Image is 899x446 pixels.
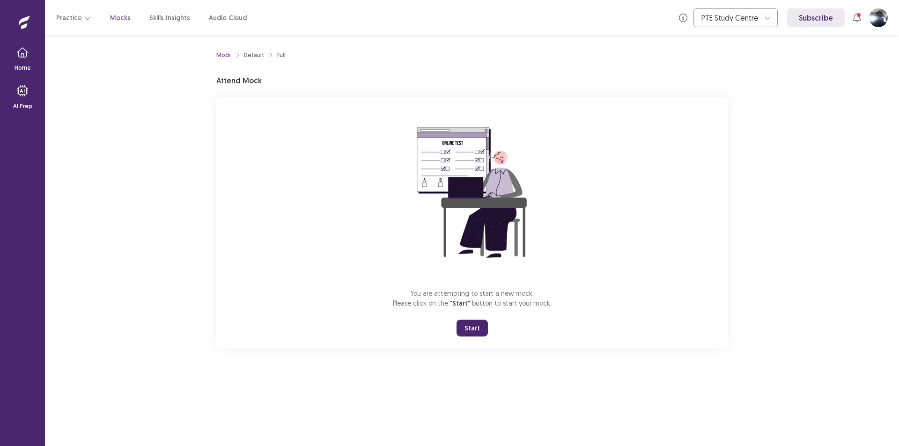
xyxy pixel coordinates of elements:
[450,299,470,307] span: "Start"
[15,64,31,72] p: Home
[13,102,32,110] p: AI Prep
[149,13,190,23] a: Skills Insights
[216,75,262,86] p: Attend Mock
[216,51,231,59] a: Mock
[388,109,556,277] img: attend-mock
[457,320,488,336] button: Start
[209,13,247,23] a: Audio Cloud
[393,288,552,308] p: You are attempting to start a new mock. Please click on the button to start your mock.
[244,51,264,59] div: Default
[110,13,131,23] a: Mocks
[675,9,692,26] button: info
[869,8,888,27] button: User Profile Image
[216,51,286,59] nav: breadcrumb
[787,8,845,27] a: Subscribe
[56,9,91,26] button: Practice
[701,9,759,27] div: PTE Study Centre
[277,51,286,59] div: Full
